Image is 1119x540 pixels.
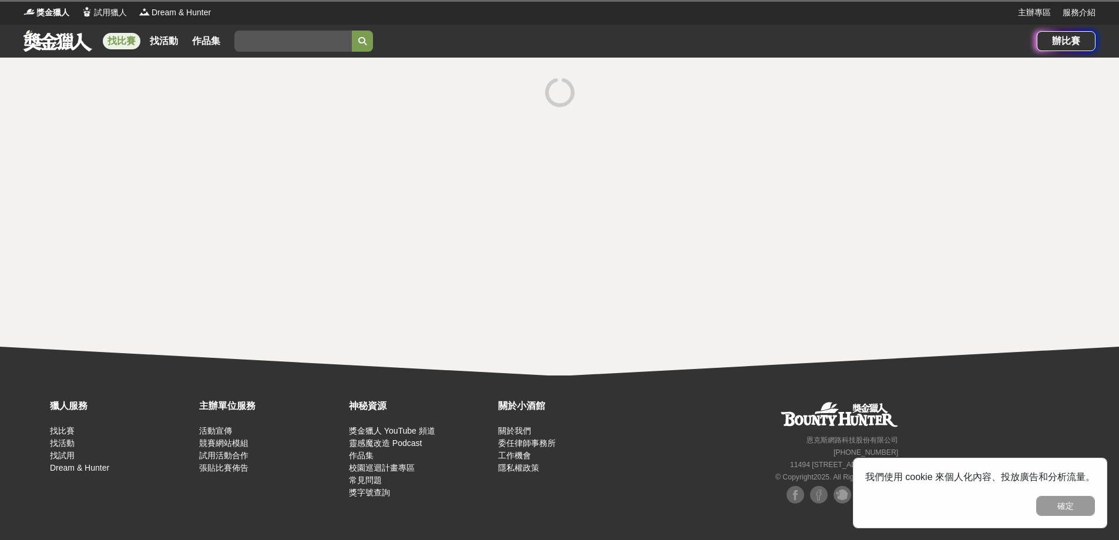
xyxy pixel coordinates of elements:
[349,451,374,460] a: 作品集
[81,6,93,18] img: Logo
[349,488,390,497] a: 獎字號查詢
[139,6,211,19] a: LogoDream & Hunter
[50,463,109,472] a: Dream & Hunter
[1037,31,1096,51] a: 辦比賽
[81,6,127,19] a: Logo試用獵人
[349,399,492,413] div: 神秘資源
[199,451,248,460] a: 試用活動合作
[349,475,382,485] a: 常見問題
[23,6,69,19] a: Logo獎金獵人
[834,486,851,504] img: Plurk
[834,448,898,457] small: [PHONE_NUMBER]
[1063,6,1096,19] a: 服務介紹
[152,6,211,19] span: Dream & Hunter
[103,33,140,49] a: 找比賽
[498,463,539,472] a: 隱私權政策
[775,473,898,481] small: © Copyright 2025 . All Rights Reserved.
[790,461,898,469] small: 11494 [STREET_ADDRESS] 3 樓
[50,451,75,460] a: 找試用
[199,426,232,435] a: 活動宣傳
[94,6,127,19] span: 試用獵人
[1036,496,1095,516] button: 確定
[349,438,422,448] a: 靈感魔改造 Podcast
[349,426,435,435] a: 獎金獵人 YouTube 頻道
[810,486,828,504] img: Facebook
[807,436,898,444] small: 恩克斯網路科技股份有限公司
[50,399,193,413] div: 獵人服務
[787,486,804,504] img: Facebook
[498,399,641,413] div: 關於小酒館
[23,6,35,18] img: Logo
[498,438,556,448] a: 委任律師事務所
[139,6,150,18] img: Logo
[145,33,183,49] a: 找活動
[36,6,69,19] span: 獎金獵人
[1018,6,1051,19] a: 主辦專區
[199,438,248,448] a: 競賽網站模組
[50,426,75,435] a: 找比賽
[199,399,342,413] div: 主辦單位服務
[349,463,415,472] a: 校園巡迴計畫專區
[187,33,225,49] a: 作品集
[50,438,75,448] a: 找活動
[498,426,531,435] a: 關於我們
[498,451,531,460] a: 工作機會
[199,463,248,472] a: 張貼比賽佈告
[865,472,1095,482] span: 我們使用 cookie 來個人化內容、投放廣告和分析流量。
